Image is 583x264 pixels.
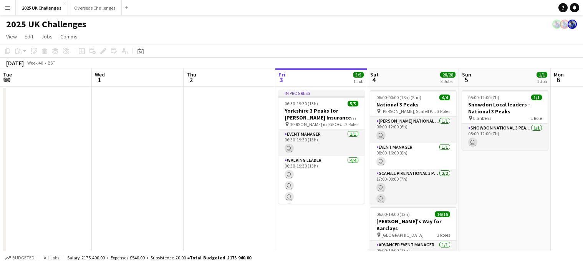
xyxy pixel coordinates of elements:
span: 6 [553,75,564,84]
span: 05:00-12:00 (7h) [468,95,499,100]
span: 06:00-00:00 (18h) (Sun) [376,95,421,100]
span: 2 [185,75,196,84]
app-card-role: Scafell Pike National 3 Peaks Walking Leader2/217:00-00:00 (7h) [370,169,456,206]
div: Salary £175 400.00 + Expenses £540.00 + Subsistence £0.00 = [67,255,251,261]
div: 3 Jobs [441,78,455,84]
span: Comms [60,33,78,40]
span: 2 Roles [345,121,358,127]
app-card-role: [PERSON_NAME] National 3 Peaks Walking Leader1/106:00-12:00 (6h) [370,117,456,143]
span: 5 [461,75,471,84]
span: Budgeted [12,255,35,261]
span: 1 [94,75,105,84]
div: 1 Job [537,78,547,84]
a: Comms [57,32,81,42]
div: 1 Job [353,78,363,84]
span: Jobs [41,33,53,40]
span: Week 40 [25,60,45,66]
span: Edit [25,33,33,40]
app-card-role: Event Manager1/106:30-19:30 (13h) [278,130,364,156]
span: View [6,33,17,40]
span: Mon [554,71,564,78]
span: Tue [3,71,12,78]
a: Jobs [38,32,56,42]
span: 4 [369,75,379,84]
span: Sat [370,71,379,78]
app-user-avatar: Andy Baker [552,20,561,29]
span: Thu [187,71,196,78]
span: 06:00-19:00 (13h) [376,211,410,217]
h3: Yorkshire 3 Peaks for [PERSON_NAME] Insurance Group [278,107,364,121]
span: 28/28 [440,72,455,78]
span: 3 [277,75,285,84]
app-card-role: Event Manager1/108:00-16:00 (8h) [370,143,456,169]
app-job-card: In progress06:30-19:30 (13h)5/5Yorkshire 3 Peaks for [PERSON_NAME] Insurance Group [PERSON_NAME] ... [278,90,364,204]
app-user-avatar: Andy Baker [568,20,577,29]
span: Total Budgeted £175 940.00 [190,255,251,261]
a: View [3,32,20,42]
span: 30 [2,75,12,84]
span: [PERSON_NAME], Scafell Pike and Snowdon [381,108,437,114]
h3: Snowdon Local leaders - National 3 Peaks [462,101,548,115]
h1: 2025 UK Challenges [6,18,86,30]
span: 3 Roles [437,108,450,114]
div: [DATE] [6,59,24,67]
div: BST [48,60,55,66]
span: 5/5 [348,101,358,106]
span: 06:30-19:30 (13h) [285,101,318,106]
span: [GEOGRAPHIC_DATA] [381,232,424,238]
span: 1/1 [537,72,547,78]
app-job-card: 06:00-00:00 (18h) (Sun)4/4National 3 Peaks [PERSON_NAME], Scafell Pike and Snowdon3 Roles[PERSON_... [370,90,456,204]
span: 4/4 [439,95,450,100]
app-card-role: Walking Leader4/406:30-19:30 (13h) [278,156,364,216]
span: Fri [278,71,285,78]
button: 2025 UK Challenges [16,0,68,15]
span: Llanberis [473,115,491,121]
button: Overseas Challenges [68,0,122,15]
span: 1 Role [531,115,542,121]
button: Budgeted [4,254,36,262]
a: Edit [22,32,36,42]
app-user-avatar: Andy Baker [560,20,569,29]
span: All jobs [42,255,61,261]
span: 16/16 [435,211,450,217]
span: 3 Roles [437,232,450,238]
span: [PERSON_NAME] in [GEOGRAPHIC_DATA] [290,121,345,127]
app-card-role: Snowdon National 3 Peaks Walking Leader1/105:00-12:00 (7h) [462,124,548,150]
span: 1/1 [531,95,542,100]
app-job-card: 05:00-12:00 (7h)1/1Snowdon Local leaders - National 3 Peaks Llanberis1 RoleSnowdon National 3 Pea... [462,90,548,150]
h3: [PERSON_NAME]'s Way for Barclays [370,218,456,232]
span: 5/5 [353,72,364,78]
span: Sun [462,71,471,78]
h3: National 3 Peaks [370,101,456,108]
div: In progress [278,90,364,96]
span: Wed [95,71,105,78]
